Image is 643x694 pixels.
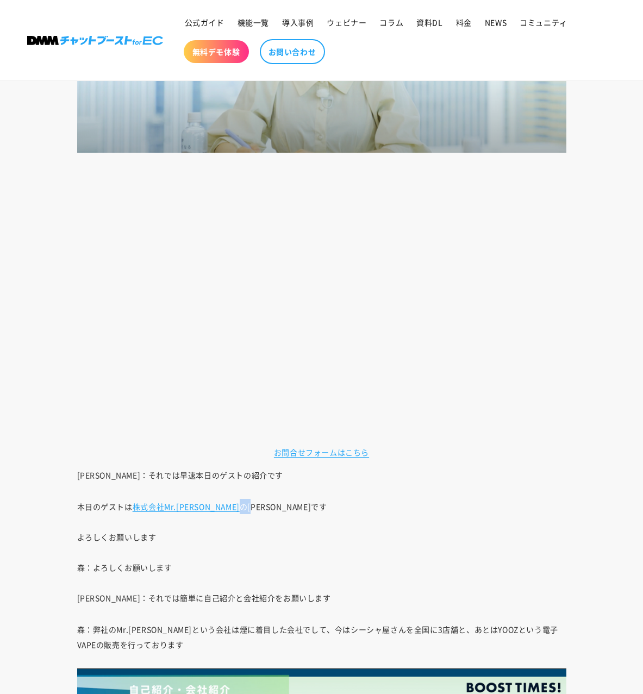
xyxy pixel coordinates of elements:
a: 資料DL [410,11,449,34]
p: 本日のゲストは の[PERSON_NAME]です よろしくお願いします 森：よろしくお願いします [PERSON_NAME]：それでは簡単に自己紹介と会社紹介をお願いします [77,499,566,605]
span: 機能一覧 [238,17,269,27]
a: 機能一覧 [231,11,276,34]
a: お問い合わせ [260,39,325,64]
a: コミュニティ [513,11,574,34]
span: ウェビナー [327,17,366,27]
a: ウェビナー [320,11,373,34]
img: 株式会社DMM Boost [27,36,163,45]
span: 料金 [456,17,472,27]
iframe: YouTube video player [77,169,566,444]
span: NEWS [485,17,507,27]
a: 料金 [450,11,478,34]
span: コミュニティ [520,17,567,27]
a: 導入事例 [276,11,320,34]
a: お問合せフォームはこちら [274,447,369,458]
a: コラム [373,11,410,34]
a: 株式会社Mr.[PERSON_NAME] [133,501,240,512]
p: [PERSON_NAME]：それでは早速本日のゲストの紹介です [77,467,566,483]
span: お問い合わせ [269,47,316,57]
span: コラム [379,17,403,27]
span: 無料デモ体験 [192,47,240,57]
p: 森：弊社のMr.[PERSON_NAME]という会社は煙に着目した会社でして、今はシーシャ屋さんを全国に3店舗と、あとはYOOZという電子VAPEの販売を行っております [77,622,566,652]
a: 無料デモ体験 [184,40,249,63]
span: 資料DL [416,17,442,27]
a: 公式ガイド [178,11,231,34]
a: NEWS [478,11,513,34]
span: 導入事例 [282,17,314,27]
span: 公式ガイド [185,17,224,27]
